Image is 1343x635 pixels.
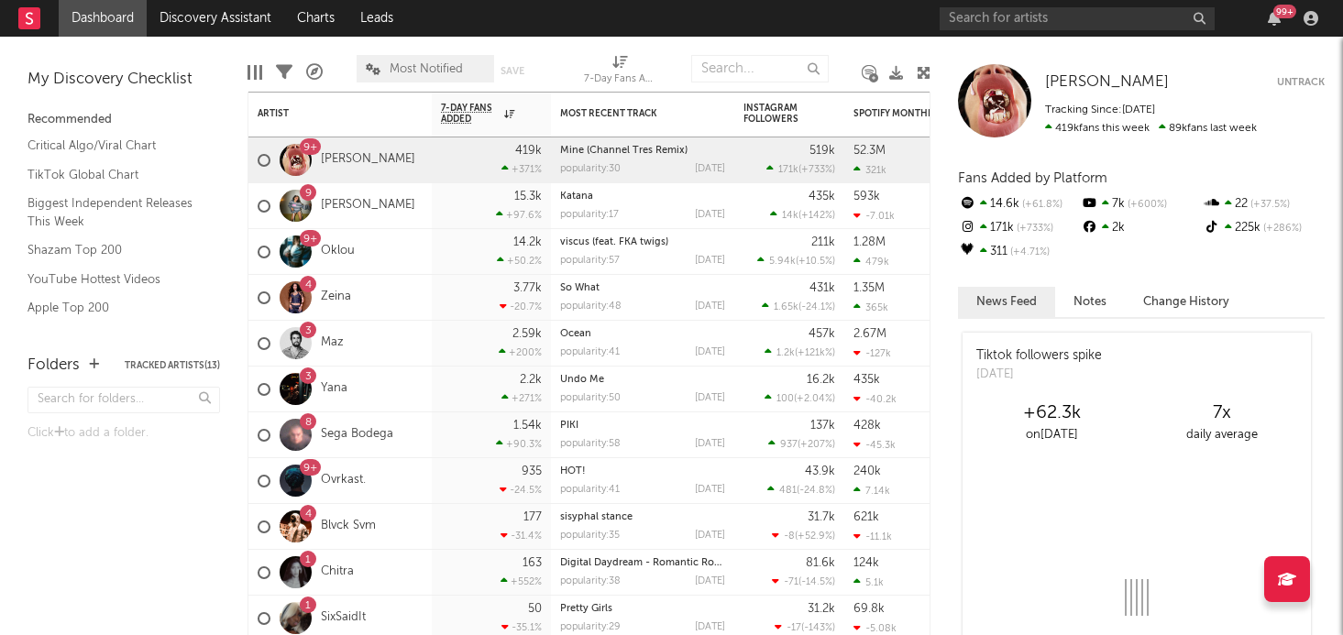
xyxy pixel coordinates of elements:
[695,439,725,449] div: [DATE]
[1248,200,1290,210] span: +37.5 %
[28,269,202,290] a: YouTube Hottest Videos
[967,402,1137,424] div: +62.3k
[1125,287,1248,317] button: Change History
[560,237,668,247] a: viscus (feat. FKA twigs)
[560,604,612,614] a: Pretty Girls
[770,209,835,221] div: ( )
[853,465,881,477] div: 240k
[853,145,886,157] div: 52.3M
[853,191,880,203] div: 593k
[776,348,795,358] span: 1.2k
[695,347,725,357] div: [DATE]
[497,255,542,267] div: +50.2 %
[1137,402,1306,424] div: 7 x
[1268,11,1281,26] button: 99+
[560,237,725,247] div: viscus (feat. FKA twigs)
[804,623,832,633] span: -143 %
[28,109,220,131] div: Recommended
[321,519,376,534] a: Blvck Svm
[958,192,1080,216] div: 14.6k
[321,610,366,626] a: SixSaidIt
[321,564,354,580] a: Chitra
[1045,123,1257,134] span: 89k fans last week
[801,211,832,221] span: +142 %
[1055,287,1125,317] button: Notes
[523,557,542,569] div: 163
[940,7,1215,30] input: Search for artists
[853,282,885,294] div: 1.35M
[1203,216,1325,240] div: 225k
[1007,247,1050,257] span: +4.71 %
[695,485,725,495] div: [DATE]
[801,577,832,587] span: -14.5 %
[1080,192,1202,216] div: 7k
[809,191,835,203] div: 435k
[560,393,621,403] div: popularity: 50
[513,236,542,248] div: 14.2k
[500,301,542,312] div: -20.7 %
[798,257,832,267] span: +10.5 %
[808,511,835,523] div: 31.7k
[958,171,1107,185] span: Fans Added by Platform
[1125,200,1167,210] span: +600 %
[797,394,832,404] span: +2.04 %
[276,46,292,99] div: Filters
[691,55,829,82] input: Search...
[321,244,355,259] a: Oklou
[853,439,896,451] div: -45.3k
[767,484,835,496] div: ( )
[28,355,80,377] div: Folders
[853,328,886,340] div: 2.67M
[853,511,879,523] div: 621k
[512,328,542,340] div: 2.59k
[501,621,542,633] div: -35.1 %
[958,287,1055,317] button: News Feed
[853,531,892,542] div: -11.1k
[560,558,769,568] a: Digital Daydream - Romantic Robot Version
[560,375,725,385] div: Undo Me
[28,165,202,185] a: TikTok Global Chart
[853,164,886,176] div: 321k
[258,108,395,119] div: Artist
[515,145,542,157] div: 419k
[800,440,832,450] span: +207 %
[1260,224,1302,234] span: +286 %
[976,346,1102,366] div: Tiktok followers spike
[1014,224,1053,234] span: +733 %
[560,192,593,202] a: Katana
[321,427,393,443] a: Sega Bodega
[784,531,795,542] span: -8
[1277,73,1325,92] button: Untrack
[809,145,835,157] div: 519k
[1045,123,1150,134] span: 419k fans this week
[560,558,725,568] div: Digital Daydream - Romantic Robot Version
[28,193,202,231] a: Biggest Independent Releases This Week
[560,329,725,339] div: Ocean
[695,256,725,266] div: [DATE]
[853,301,888,313] div: 365k
[501,575,542,587] div: +552 %
[743,103,808,125] div: Instagram Followers
[560,329,591,339] a: Ocean
[496,438,542,450] div: +90.3 %
[811,236,835,248] div: 211k
[776,394,794,404] span: 100
[560,512,725,522] div: sisyphal stance
[560,512,633,522] a: sisyphal stance
[28,422,220,444] div: Click to add a folder.
[321,381,347,397] a: Yana
[807,374,835,386] div: 16.2k
[853,557,879,569] div: 124k
[766,163,835,175] div: ( )
[560,146,725,156] div: Mine (Channel Tres Remix)
[695,531,725,541] div: [DATE]
[778,165,798,175] span: 171k
[501,66,524,76] button: Save
[321,290,351,305] a: Zeina
[967,424,1137,446] div: on [DATE]
[560,192,725,202] div: Katana
[560,108,698,119] div: Most Recent Track
[528,603,542,615] div: 50
[560,485,620,495] div: popularity: 41
[774,302,798,312] span: 1.65k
